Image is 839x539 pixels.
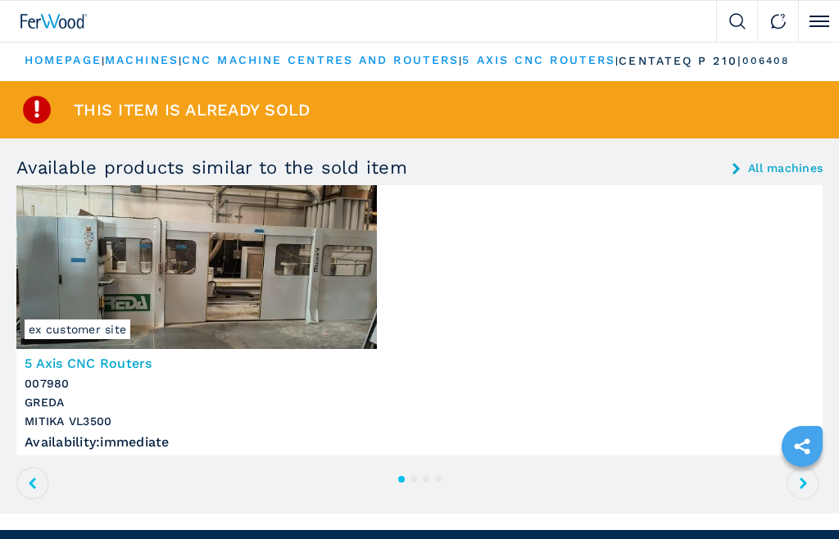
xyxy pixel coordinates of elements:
button: 4 [435,476,442,482]
span: This item is already sold [74,102,310,118]
img: Ferwood [20,14,88,29]
img: SoldProduct [20,93,53,126]
button: 2 [410,476,417,482]
span: | [459,55,462,66]
img: 5 Axis CNC Routers GREDA MITIKA VL3500 [16,185,377,349]
h3: 5 Axis CNC Routers [25,357,814,370]
div: Availability : immediate [25,435,814,449]
span: | [615,55,619,66]
a: machines [105,53,179,66]
p: centateq p 210 | [619,53,742,70]
a: HOMEPAGE [25,53,102,66]
span: | [179,55,182,66]
iframe: Chat [769,465,827,527]
a: All machines [748,162,823,174]
a: cnc machine centres and routers [182,53,459,66]
span: | [102,55,105,66]
p: 006408 [742,54,790,68]
span: ex customer site [25,319,130,339]
button: 1 [398,476,405,482]
h3: 007980 GREDA MITIKA VL3500 [25,374,814,431]
button: Click to toggle menu [798,1,839,42]
a: 5 axis cnc routers [462,53,615,66]
button: 3 [423,476,429,482]
a: 5 Axis CNC Routers GREDA MITIKA VL3500ex customer site5 Axis CNC Routers007980GREDAMITIKA VL3500A... [16,185,823,457]
img: Search [729,13,746,29]
img: Contact us [770,13,787,29]
a: sharethis [782,426,823,467]
h3: Available products similar to the sold item [16,159,407,177]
